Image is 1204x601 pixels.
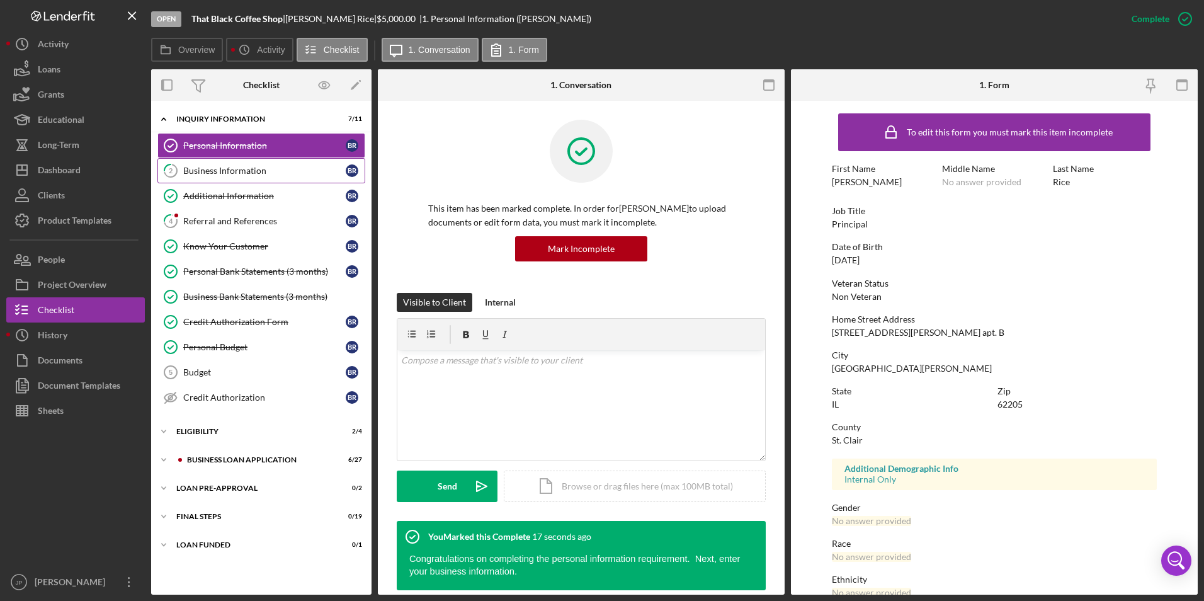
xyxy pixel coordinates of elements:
div: Business Information [183,166,346,176]
div: 6 / 27 [339,456,362,464]
div: Internal [485,293,516,312]
div: Business Bank Statements (3 months) [183,292,365,302]
div: 62205 [997,399,1023,409]
label: 1. Form [509,45,539,55]
button: Sheets [6,398,145,423]
div: LOAN FUNDED [176,541,331,549]
div: B R [346,316,358,328]
a: Documents [6,348,145,373]
button: Checklist [297,38,368,62]
text: JP [15,579,22,586]
div: B R [346,164,358,177]
div: Credit Authorization [183,392,346,403]
div: BUSINESS LOAN APPLICATION [187,456,331,464]
a: Credit AuthorizationBR [157,385,365,410]
div: Internal Only [844,474,1145,484]
a: 4Referral and ReferencesBR [157,209,365,234]
div: Non Veteran [832,292,882,302]
div: Personal Bank Statements (3 months) [183,266,346,277]
a: History [6,323,145,348]
div: Job Title [832,206,1157,216]
div: Middle Name [942,164,1047,174]
div: B R [346,391,358,404]
div: Additional Information [183,191,346,201]
button: Long-Term [6,132,145,157]
span: Congratulations on completing the personal information requirement. Next, enter your business inf... [409,554,740,576]
div: [PERSON_NAME] Rice | [285,14,377,24]
button: Loans [6,57,145,82]
a: Grants [6,82,145,107]
button: Dashboard [6,157,145,183]
div: You Marked this Complete [428,532,530,542]
div: Visible to Client [403,293,466,312]
a: 5BudgetBR [157,360,365,385]
div: $5,000.00 [377,14,419,24]
div: Grants [38,82,64,110]
div: Personal Budget [183,342,346,352]
div: No answer provided [942,177,1021,187]
div: Credit Authorization Form [183,317,346,327]
div: St. Clair [832,435,863,445]
div: | [191,14,285,24]
a: Know Your CustomerBR [157,234,365,259]
a: Business Bank Statements (3 months) [157,284,365,309]
p: This item has been marked complete. In order for [PERSON_NAME] to upload documents or edit form d... [428,202,734,230]
div: Home Street Address [832,314,1157,324]
div: Referral and References [183,216,346,226]
a: Personal BudgetBR [157,335,365,360]
div: Additional Demographic Info [844,464,1145,474]
button: Product Templates [6,208,145,233]
label: Activity [257,45,285,55]
div: Loans [38,57,60,85]
div: B R [346,139,358,152]
div: State [832,386,991,396]
div: 0 / 2 [339,484,362,492]
div: Date of Birth [832,242,1157,252]
div: Clients [38,183,65,211]
button: Clients [6,183,145,208]
div: No answer provided [832,552,911,562]
label: Checklist [324,45,360,55]
button: Checklist [6,297,145,323]
div: Project Overview [38,272,106,300]
div: No answer provided [832,516,911,526]
div: 1. Form [979,80,1009,90]
time: 2025-08-11 16:26 [532,532,591,542]
div: [PERSON_NAME] [832,177,902,187]
div: First Name [832,164,936,174]
div: B R [346,341,358,353]
button: Project Overview [6,272,145,297]
div: [GEOGRAPHIC_DATA][PERSON_NAME] [832,363,992,374]
button: Visible to Client [397,293,472,312]
label: Overview [178,45,215,55]
div: To edit this form you must mark this item incomplete [907,127,1113,137]
div: LOAN PRE-APPROVAL [176,484,331,492]
button: People [6,247,145,272]
div: Dashboard [38,157,81,186]
div: 0 / 19 [339,513,362,520]
a: Personal Bank Statements (3 months)BR [157,259,365,284]
div: 0 / 1 [339,541,362,549]
tspan: 4 [169,217,173,225]
tspan: 2 [169,166,173,175]
button: Educational [6,107,145,132]
div: Send [438,471,457,502]
div: 2 / 4 [339,428,362,435]
div: IL [832,399,839,409]
div: [STREET_ADDRESS][PERSON_NAME] apt. B [832,328,1004,338]
div: Ethnicity [832,575,1157,585]
b: That Black Coffee Shop [191,13,283,24]
button: Mark Incomplete [515,236,647,261]
div: Complete [1132,6,1169,31]
div: Documents [38,348,82,376]
div: Open Intercom Messenger [1161,546,1191,576]
div: 7 / 11 [339,115,362,123]
button: Overview [151,38,223,62]
div: Sheets [38,398,64,426]
div: County [832,422,1157,432]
